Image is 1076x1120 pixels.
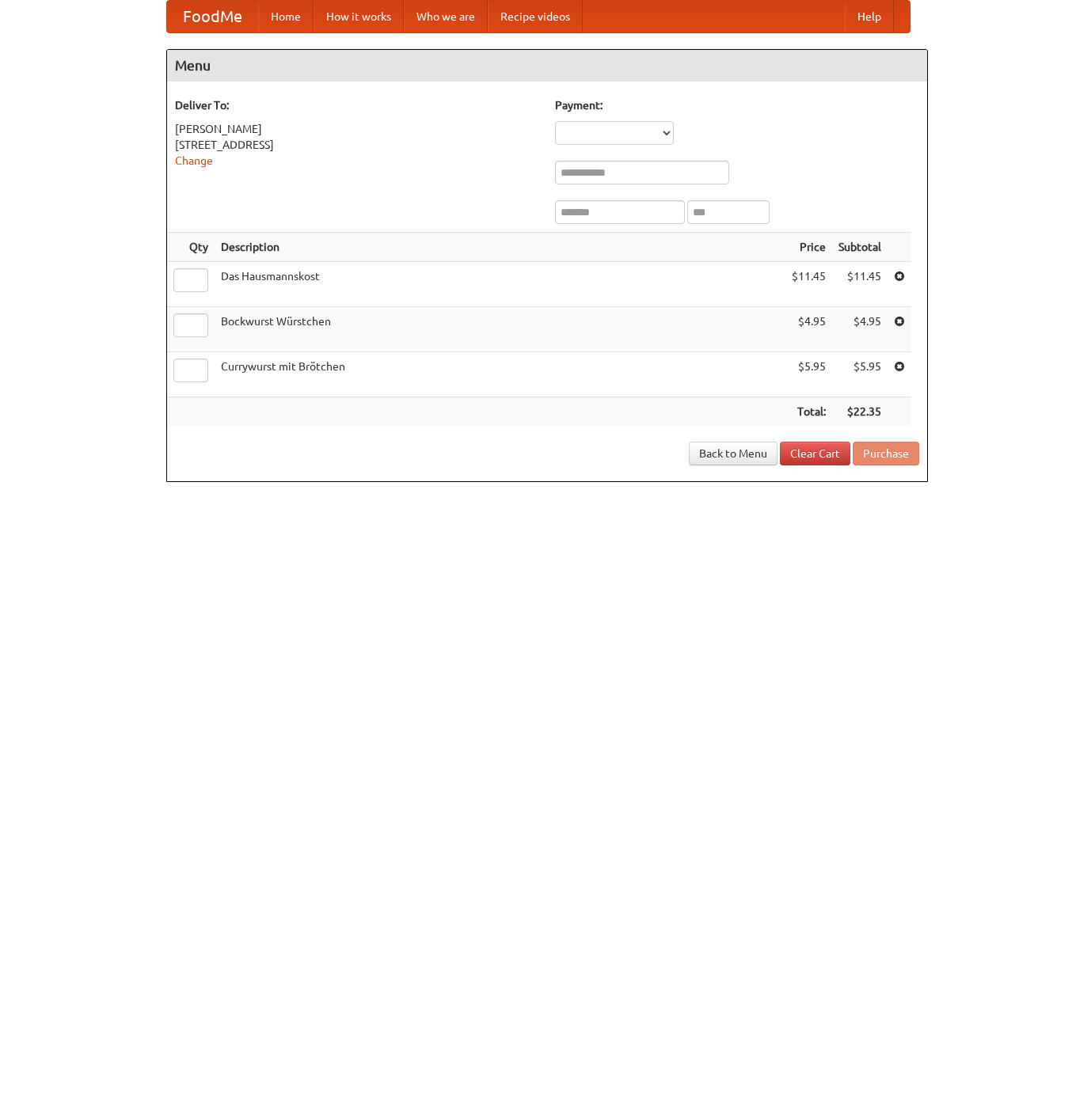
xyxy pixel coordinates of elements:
[785,307,832,352] td: $4.95
[689,442,778,465] a: Back to Menu
[175,97,539,113] h5: Deliver To:
[175,121,539,137] div: [PERSON_NAME]
[167,1,258,32] a: FoodMe
[845,1,894,32] a: Help
[258,1,314,32] a: Home
[488,1,583,32] a: Recipe videos
[785,233,832,262] th: Price
[175,154,213,167] a: Change
[853,442,919,465] button: Purchase
[215,307,785,352] td: Bockwurst Würstchen
[785,397,832,427] th: Total:
[832,233,888,262] th: Subtotal
[832,307,888,352] td: $4.95
[215,262,785,307] td: Das Hausmannskost
[832,262,888,307] td: $11.45
[314,1,404,32] a: How it works
[215,352,785,397] td: Currywurst mit Brötchen
[785,352,832,397] td: $5.95
[167,233,215,262] th: Qty
[832,397,888,427] th: $22.35
[785,262,832,307] td: $11.45
[167,50,927,82] h4: Menu
[555,97,919,113] h5: Payment:
[780,442,850,465] a: Clear Cart
[175,137,539,153] div: [STREET_ADDRESS]
[832,352,888,397] td: $5.95
[404,1,488,32] a: Who we are
[215,233,785,262] th: Description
